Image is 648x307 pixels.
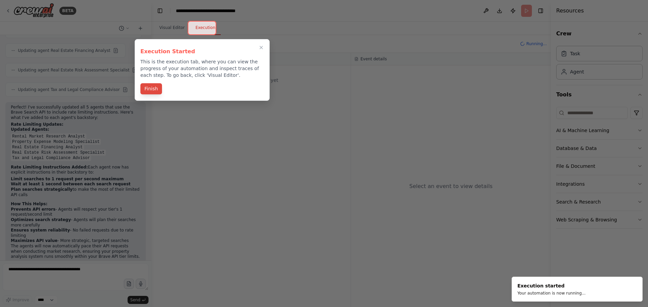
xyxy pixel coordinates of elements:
div: Your automation is now running... [517,290,586,296]
button: Close walkthrough [257,43,265,52]
h3: Execution Started [140,48,264,56]
button: Finish [140,83,162,94]
div: Execution started [517,282,586,289]
button: Hide left sidebar [155,6,165,16]
p: This is the execution tab, where you can view the progress of your automation and inspect traces ... [140,58,264,79]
